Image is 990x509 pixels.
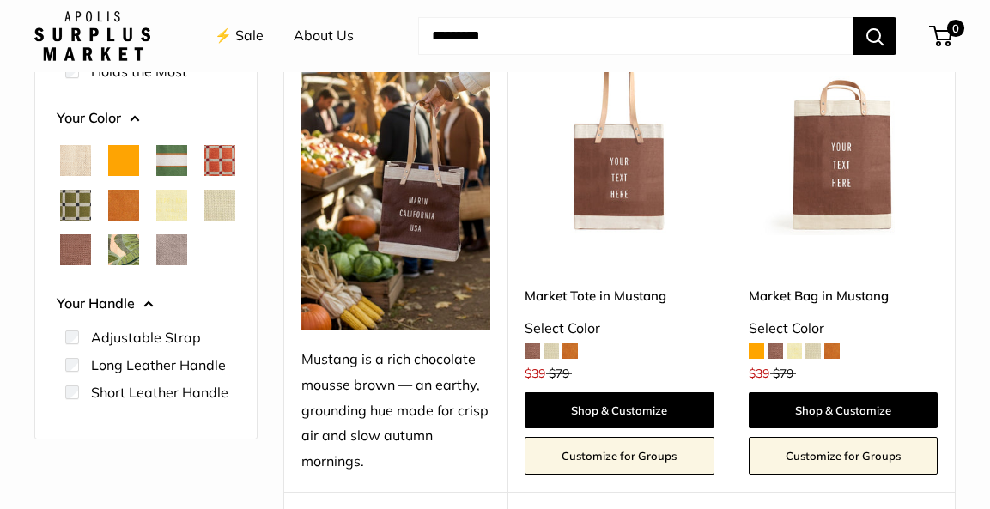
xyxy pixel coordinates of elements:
[60,190,91,221] button: Chenille Window Sage
[525,286,714,306] a: Market Tote in Mustang
[853,17,896,55] button: Search
[294,23,354,49] a: About Us
[57,106,235,131] button: Your Color
[204,145,235,176] button: Chenille Window Brick
[525,45,714,234] a: Market Tote in MustangMarket Tote in Mustang
[91,327,201,348] label: Adjustable Strap
[204,190,235,221] button: Mint Sorbet
[34,11,150,61] img: Apolis: Surplus Market
[749,316,938,342] div: Select Color
[749,392,938,428] a: Shop & Customize
[301,45,490,329] img: Mustang is a rich chocolate mousse brown — an earthy, grounding hue made for crisp air and slow a...
[60,234,91,265] button: Mustang
[301,347,490,476] div: Mustang is a rich chocolate mousse brown — an earthy, grounding hue made for crisp air and slow a...
[749,437,938,475] a: Customize for Groups
[525,392,714,428] a: Shop & Customize
[91,354,226,375] label: Long Leather Handle
[947,20,964,37] span: 0
[931,26,952,46] a: 0
[749,286,938,306] a: Market Bag in Mustang
[525,437,714,475] a: Customize for Groups
[156,190,187,221] button: Daisy
[108,190,139,221] button: Cognac
[418,17,853,55] input: Search...
[156,145,187,176] button: Court Green
[525,316,714,342] div: Select Color
[156,234,187,265] button: Taupe
[57,291,235,317] button: Your Handle
[108,234,139,265] button: Palm Leaf
[60,145,91,176] button: Natural
[749,366,769,381] span: $39
[749,45,938,234] a: Market Bag in MustangMarket Bag in Mustang
[525,45,714,234] img: Market Tote in Mustang
[773,366,793,381] span: $79
[215,23,264,49] a: ⚡️ Sale
[749,45,938,234] img: Market Bag in Mustang
[525,366,545,381] span: $39
[108,145,139,176] button: Orange
[549,366,569,381] span: $79
[91,382,228,403] label: Short Leather Handle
